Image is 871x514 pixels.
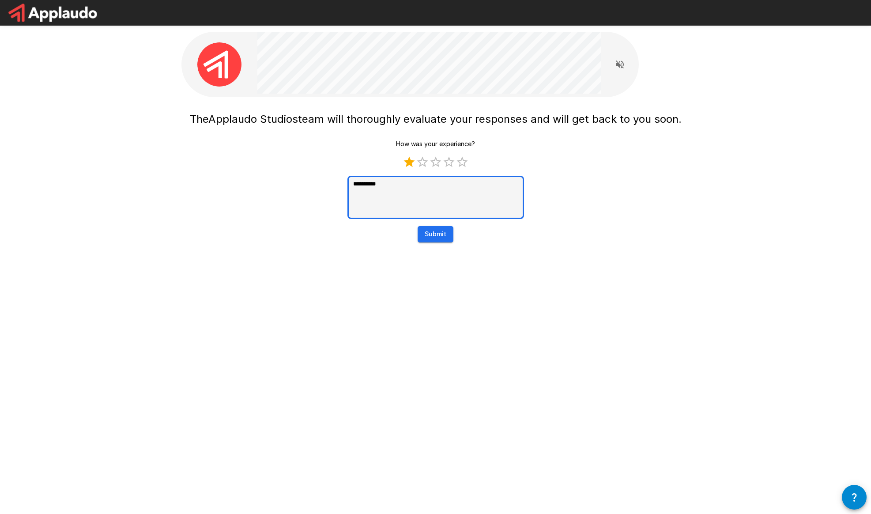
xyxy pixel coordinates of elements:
span: team will thoroughly evaluate your responses and will get back to you soon. [298,113,682,125]
p: How was your experience? [396,140,475,148]
span: The [190,113,208,125]
button: Submit [418,226,453,242]
span: Applaudo Studios [208,113,298,125]
img: applaudo_avatar.png [197,42,241,87]
button: Read questions aloud [611,56,629,73]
